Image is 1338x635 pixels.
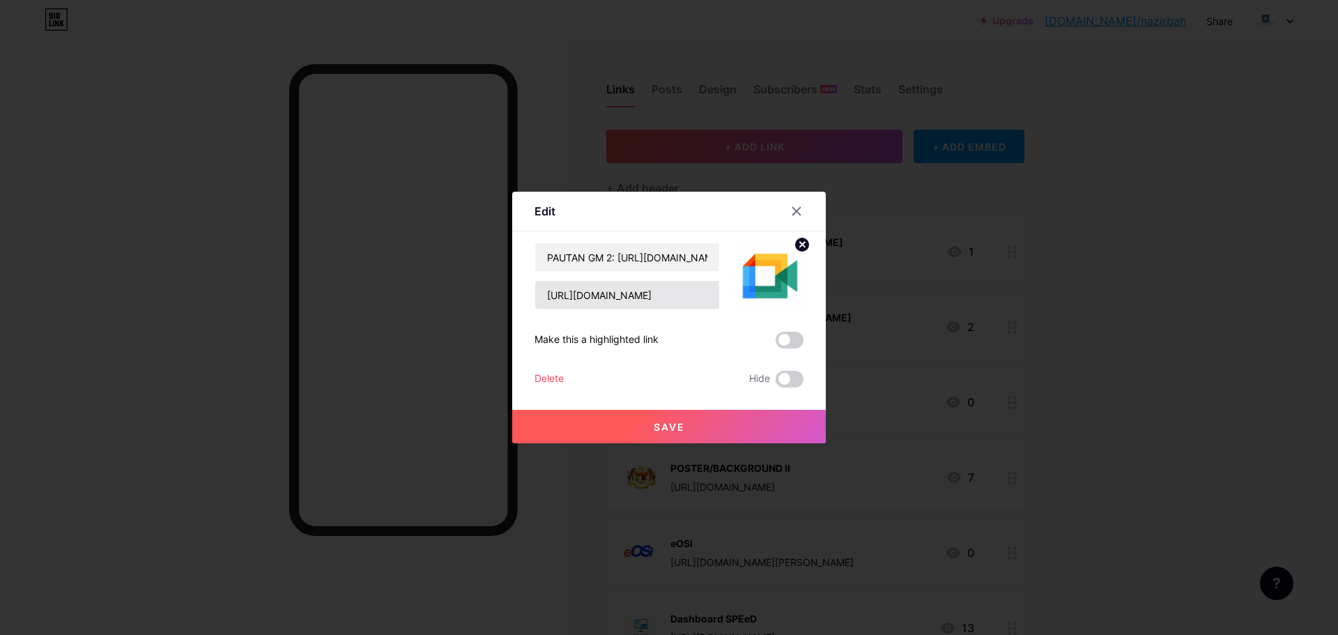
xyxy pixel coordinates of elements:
[535,243,719,271] input: Title
[737,243,803,309] img: link_thumbnail
[654,421,685,433] span: Save
[535,332,659,349] div: Make this a highlighted link
[512,410,826,443] button: Save
[535,281,719,309] input: URL
[535,203,555,220] div: Edit
[535,371,564,388] div: Delete
[749,371,770,388] span: Hide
